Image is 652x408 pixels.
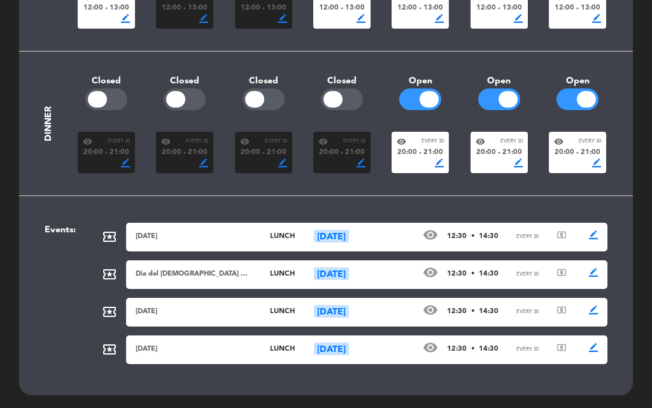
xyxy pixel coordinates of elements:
[345,147,365,158] span: 21:00
[435,158,444,167] span: border_color
[514,158,523,167] span: border_color
[476,137,485,146] span: visibility
[471,308,474,315] span: •
[250,269,314,280] div: lunch
[224,74,302,88] div: Closed
[188,3,208,14] span: 13:00
[162,147,181,158] span: 20:00
[589,230,598,239] span: border_color
[576,7,579,10] span: fiber_manual_record
[397,3,417,14] span: 12:00
[514,14,523,23] span: border_color
[250,231,314,243] div: lunch
[102,267,117,282] span: local_activity
[136,344,250,355] div: [DATE]
[592,14,601,23] span: border_color
[471,233,474,240] span: •
[502,3,522,14] span: 13:00
[556,342,567,353] span: local_atm
[581,3,600,14] span: 13:00
[108,137,130,146] span: Every 30
[262,151,265,154] span: fiber_manual_record
[240,137,250,146] span: visibility
[105,7,108,10] span: fiber_manual_record
[460,74,538,88] div: Open
[314,342,349,355] div: [DATE]
[516,271,539,279] span: Every 30
[241,147,260,158] span: 20:00
[102,304,117,320] span: local_activity
[314,305,349,318] div: [DATE]
[576,151,579,154] span: fiber_manual_record
[199,158,208,167] span: border_color
[83,3,103,14] span: 12:00
[447,231,499,243] span: 12:30 14:30
[250,306,314,318] div: lunch
[318,137,328,146] span: visibility
[498,7,500,10] span: fiber_manual_record
[502,147,522,158] span: 21:00
[423,3,443,14] span: 13:00
[581,147,600,158] span: 21:00
[267,147,287,158] span: 21:00
[105,151,108,154] span: fiber_manual_record
[419,7,422,10] span: fiber_manual_record
[110,3,129,14] span: 13:00
[539,74,617,88] div: Open
[319,3,339,14] span: 12:00
[556,230,567,240] span: local_atm
[267,3,287,14] span: 13:00
[397,137,406,146] span: visibility
[423,147,443,158] span: 21:00
[102,342,117,357] span: local_activity
[381,74,460,88] div: Open
[555,3,574,14] span: 12:00
[183,7,186,10] span: fiber_manual_record
[345,3,365,14] span: 13:00
[314,267,349,280] div: [DATE]
[110,147,129,158] span: 21:00
[447,344,499,355] span: 12:30 14:30
[121,158,130,167] span: border_color
[556,267,567,278] span: local_atm
[589,268,598,277] span: border_color
[121,14,130,23] span: border_color
[592,158,601,167] span: border_color
[476,3,496,14] span: 12:00
[516,233,539,241] span: Every 30
[341,7,343,10] span: fiber_manual_record
[67,74,145,88] div: Closed
[162,3,181,14] span: 12:00
[476,147,496,158] span: 20:00
[357,14,365,23] span: border_color
[422,137,444,146] span: Every 30
[145,74,223,88] div: Closed
[341,151,343,154] span: fiber_manual_record
[314,230,349,243] div: [DATE]
[186,137,208,146] span: Every 30
[41,106,56,141] div: Dinner
[516,308,539,316] span: Every 30
[136,269,250,280] div: Dia del [DEMOGRAPHIC_DATA] 2024
[102,229,117,244] span: local_activity
[183,151,186,154] span: fiber_manual_record
[419,151,422,154] span: fiber_manual_record
[161,137,171,146] span: visibility
[241,3,260,14] span: 12:00
[471,271,474,278] span: •
[278,14,287,23] span: border_color
[579,137,601,146] span: Every 30
[250,344,314,355] div: lunch
[500,137,523,146] span: Every 30
[136,306,250,318] div: [DATE]
[199,14,208,23] span: border_color
[397,147,417,158] span: 20:00
[589,343,598,352] span: border_color
[319,147,339,158] span: 20:00
[265,137,287,146] span: Every 30
[589,306,598,314] span: border_color
[357,158,365,167] span: border_color
[498,151,500,154] span: fiber_manual_record
[423,227,438,243] span: visibility
[83,137,92,146] span: visibility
